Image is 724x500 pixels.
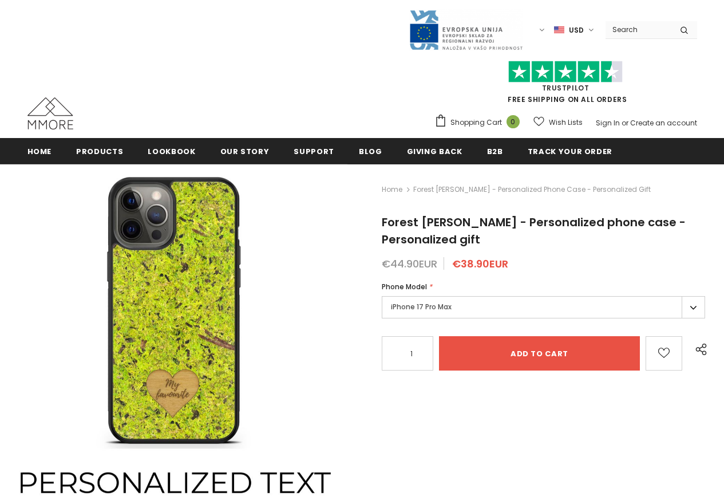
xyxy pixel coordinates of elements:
[27,97,73,129] img: MMORE Cases
[27,146,52,157] span: Home
[148,146,195,157] span: Lookbook
[27,138,52,164] a: Home
[542,83,590,93] a: Trustpilot
[528,146,612,157] span: Track your order
[407,138,462,164] a: Giving back
[294,146,334,157] span: support
[148,138,195,164] a: Lookbook
[508,61,623,83] img: Trust Pilot Stars
[450,117,502,128] span: Shopping Cart
[382,257,437,271] span: €44.90EUR
[528,138,612,164] a: Track your order
[434,114,525,131] a: Shopping Cart 0
[359,138,382,164] a: Blog
[359,146,382,157] span: Blog
[413,183,651,196] span: Forest [PERSON_NAME] - Personalized phone case - Personalized gift
[487,146,503,157] span: B2B
[487,138,503,164] a: B2B
[569,25,584,36] span: USD
[220,138,270,164] a: Our Story
[382,282,427,292] span: Phone Model
[409,25,523,34] a: Javni Razpis
[382,296,705,318] label: iPhone 17 Pro Max
[409,9,523,51] img: Javni Razpis
[220,146,270,157] span: Our Story
[439,336,640,371] input: Add to cart
[549,117,583,128] span: Wish Lists
[434,66,697,104] span: FREE SHIPPING ON ALL ORDERS
[554,25,564,35] img: USD
[407,146,462,157] span: Giving back
[533,112,583,132] a: Wish Lists
[507,115,520,128] span: 0
[382,214,686,247] span: Forest [PERSON_NAME] - Personalized phone case - Personalized gift
[294,138,334,164] a: support
[382,183,402,196] a: Home
[606,21,671,38] input: Search Site
[596,118,620,128] a: Sign In
[452,257,508,271] span: €38.90EUR
[76,146,123,157] span: Products
[630,118,697,128] a: Create an account
[622,118,628,128] span: or
[76,138,123,164] a: Products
